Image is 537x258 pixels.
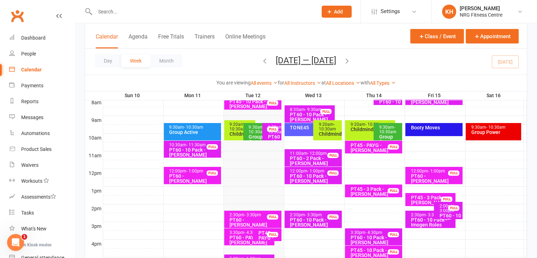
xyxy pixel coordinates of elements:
button: Free Trials [158,33,184,48]
div: PT60 - [PERSON_NAME] [229,217,280,227]
th: 10am [85,133,103,142]
div: FULL [388,188,399,193]
span: - 4:30pm [365,230,382,235]
div: 9:30am [248,125,273,134]
span: - 1:00pm [186,169,203,174]
div: 9:20am [229,122,254,131]
div: PT60 - PAYG - [PERSON_NAME] [229,235,273,245]
span: - 3:30pm [244,212,261,217]
div: Childminding [318,131,340,136]
div: PT45 - PAYG - [PERSON_NAME] [258,230,280,245]
span: - 11:30am [186,142,206,147]
div: 12:00pm [169,169,220,174]
div: KH [442,5,456,19]
button: Week [121,54,150,67]
div: [PERSON_NAME] [460,5,502,12]
button: Trainers [195,33,215,48]
div: PT45 - PAYG - [PERSON_NAME] [350,143,401,153]
div: 9:30am [378,125,401,134]
div: Childminding [350,127,394,132]
div: 2:30pm [290,213,340,217]
div: 9:30am [169,125,220,130]
div: Product Sales [21,146,52,152]
div: FULL [267,232,278,237]
th: Sun 10 [103,91,163,100]
div: 3:30pm [350,230,401,235]
strong: for [278,80,284,86]
a: Calendar [9,62,74,78]
div: Messages [21,115,43,120]
a: Product Sales [9,141,74,157]
div: NRG Fitness Centre [460,12,502,18]
th: Thu 14 [344,91,405,100]
span: 1 [22,234,27,240]
button: [DATE] — [DATE] [276,55,336,65]
a: All Instructors [284,80,321,86]
th: Mon 11 [163,91,223,100]
div: PT60 - 10 Pack - [PERSON_NAME] [290,174,340,183]
span: - 10:30am [229,122,247,131]
input: Search... [93,7,312,17]
th: 1pm [85,186,103,195]
span: - 9:30am [305,107,322,112]
a: Workouts [9,173,74,189]
div: PT60 - 10 Pack - Imogen Roles [410,217,454,227]
div: 9:20am [318,122,340,131]
div: PT45 - 10 Pack - [PERSON_NAME] [350,248,401,258]
span: - 3:30pm [305,212,322,217]
strong: with [360,80,370,86]
div: FULL [388,144,399,149]
div: PT60 - [PERSON_NAME] [410,174,461,183]
div: FULL [448,170,459,176]
strong: You are viewing [216,80,251,86]
div: PT60 - 10 Pack - [PERSON_NAME] [169,147,220,157]
th: 12pm [85,169,103,177]
div: 10:30am [169,143,220,147]
th: 2pm [85,204,103,213]
span: - 3:00pm [439,204,455,213]
strong: at [321,80,326,86]
button: Month [150,54,183,67]
div: Group Active [169,130,220,135]
button: Day [95,54,121,67]
th: Fri 15 [405,91,465,100]
button: Online Meetings [225,33,265,48]
a: Payments [9,78,74,94]
div: PT45 - 10 Pack - [PERSON_NAME] [229,99,280,109]
div: FULL [267,100,278,106]
div: 9:20am [350,122,394,127]
th: 8am [85,98,103,107]
div: Childminding [229,131,254,136]
button: Agenda [129,33,148,48]
button: Class / Event [410,29,464,43]
div: 2:30pm [229,213,280,217]
span: - 3:30pm [425,212,442,217]
a: Messages [9,110,74,125]
th: Wed 13 [284,91,344,100]
div: PT60 - 10 Pack - [PERSON_NAME] [410,95,461,105]
div: PT60 - 2 Pack - [PERSON_NAME] [290,156,340,166]
span: - 10:30am [318,122,336,131]
button: Add [322,6,352,18]
span: - 10:30am [184,125,203,130]
a: Dashboard [9,30,74,46]
div: FULL [267,127,278,132]
div: FULL [441,197,452,202]
div: PT60 - 10 Pack - [PERSON_NAME] [290,112,333,122]
button: Appointment [466,29,519,43]
span: - 4:30pm [244,230,261,235]
div: FULL [207,144,218,149]
div: FULL [388,232,399,237]
div: 3:30pm [229,230,273,235]
div: FULL [327,170,339,176]
div: FULL [327,153,339,158]
th: 3pm [85,222,103,230]
div: Group Power [471,130,519,135]
div: FULL [207,170,218,176]
div: PT60 - 10 Pack - [PERSON_NAME] [267,134,280,159]
div: 11:00am [290,151,340,156]
div: Workouts [21,178,42,184]
div: PT60 - 10 Pack - [PERSON_NAME] [350,235,401,245]
div: FULL [327,214,339,219]
a: Automations [9,125,74,141]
